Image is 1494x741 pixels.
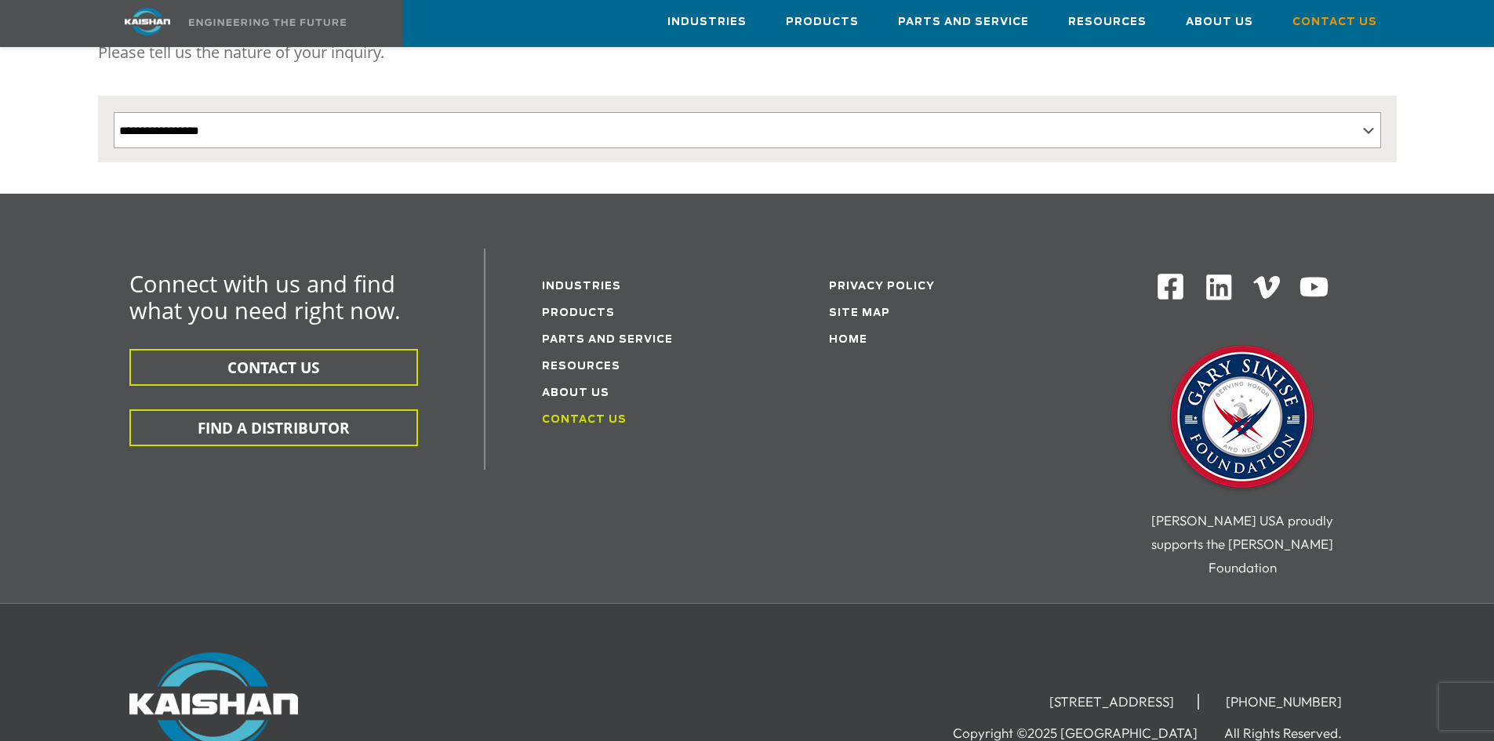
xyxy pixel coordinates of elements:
li: Copyright ©2025 [GEOGRAPHIC_DATA] [953,725,1221,741]
li: All Rights Reserved. [1224,725,1365,741]
a: Resources [1068,1,1147,43]
button: FIND A DISTRIBUTOR [129,409,418,446]
button: CONTACT US [129,349,418,386]
a: Contact Us [542,415,627,425]
p: Please tell us the nature of your inquiry. [98,37,1397,68]
img: kaishan logo [89,8,206,35]
a: Home [829,335,867,345]
img: Facebook [1156,272,1185,301]
a: Products [542,308,615,318]
span: Industries [667,13,747,31]
a: Contact Us [1292,1,1377,43]
a: Privacy Policy [829,282,935,292]
span: Products [786,13,859,31]
a: Industries [542,282,621,292]
span: Contact Us [1292,13,1377,31]
img: Engineering the future [189,19,346,26]
span: About Us [1186,13,1253,31]
img: Linkedin [1204,272,1234,303]
span: [PERSON_NAME] USA proudly supports the [PERSON_NAME] Foundation [1151,512,1333,576]
a: Site Map [829,308,890,318]
li: [STREET_ADDRESS] [1026,694,1199,710]
a: About Us [542,388,609,398]
span: Resources [1068,13,1147,31]
a: Parts and service [542,335,673,345]
a: About Us [1186,1,1253,43]
a: Products [786,1,859,43]
a: Resources [542,361,620,372]
img: Gary Sinise Foundation [1164,340,1321,497]
span: Parts and Service [898,13,1029,31]
a: Parts and Service [898,1,1029,43]
span: Connect with us and find what you need right now. [129,268,401,325]
img: Vimeo [1253,276,1280,299]
li: [PHONE_NUMBER] [1202,694,1365,710]
img: Youtube [1299,272,1329,303]
a: Industries [667,1,747,43]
